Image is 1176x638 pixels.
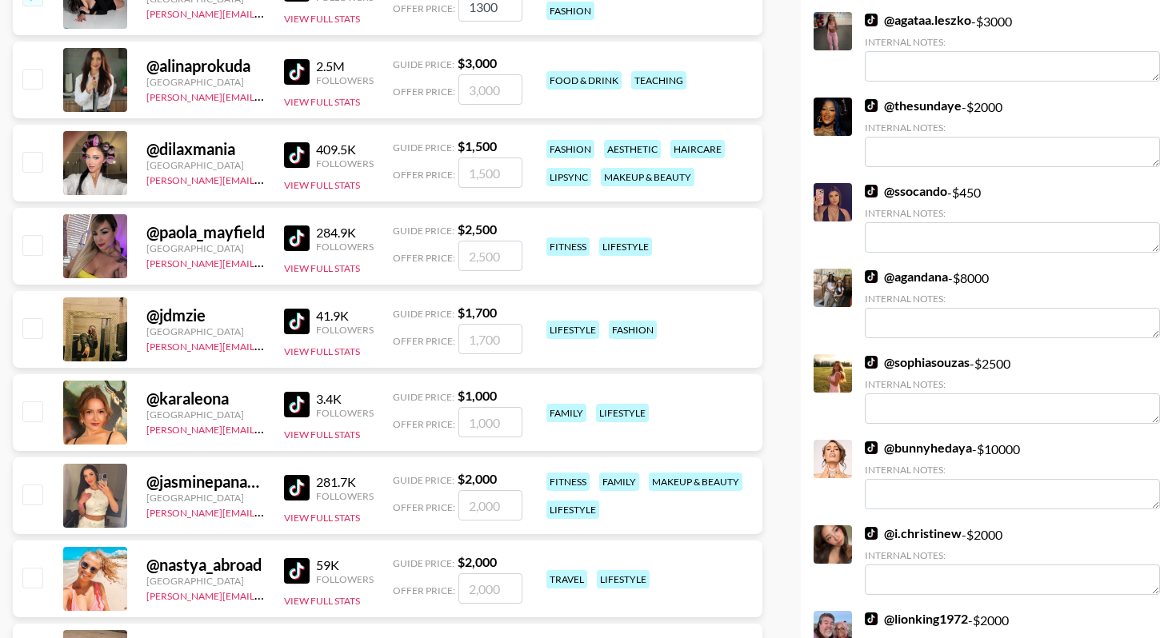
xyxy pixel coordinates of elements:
img: TikTok [865,270,878,283]
div: lifestyle [546,321,599,339]
strong: $ 1,000 [458,388,497,403]
img: TikTok [284,475,310,500]
div: [GEOGRAPHIC_DATA] [146,76,265,88]
div: - $ 2000 [865,525,1160,595]
img: TikTok [284,392,310,417]
span: Offer Price: [393,501,455,513]
div: lipsync [546,168,591,186]
span: Offer Price: [393,584,455,596]
div: Internal Notes: [865,464,1160,476]
div: haircare [670,140,725,158]
div: lifestyle [599,237,652,256]
img: TikTok [284,225,310,251]
span: Guide Price: [393,308,454,320]
div: Internal Notes: [865,122,1160,134]
div: @ dilaxmania [146,139,265,159]
strong: $ 1,700 [458,305,497,320]
div: [GEOGRAPHIC_DATA] [146,242,265,254]
div: 409.5K [316,142,374,158]
img: TikTok [865,99,878,112]
div: [GEOGRAPHIC_DATA] [146,409,265,421]
a: [PERSON_NAME][EMAIL_ADDRESS][DOMAIN_NAME] [146,5,383,20]
div: fashion [609,321,657,339]
div: - $ 2000 [865,98,1160,167]
a: [PERSON_NAME][EMAIL_ADDRESS][DOMAIN_NAME] [146,587,383,602]
img: TikTok [865,441,878,454]
input: 1,000 [458,407,522,437]
div: 2.5M [316,58,374,74]
div: lifestyle [546,500,599,519]
div: Followers [316,324,374,336]
strong: $ 3,000 [458,55,497,70]
a: @lionking1972 [865,611,968,627]
div: 281.7K [316,474,374,490]
a: @agataa.leszko [865,12,971,28]
img: TikTok [284,142,310,168]
button: View Full Stats [284,345,360,357]
span: Guide Price: [393,142,454,154]
a: @i.christinew [865,525,962,541]
button: View Full Stats [284,595,360,607]
div: - $ 450 [865,183,1160,253]
div: - $ 2500 [865,354,1160,424]
div: Followers [316,241,374,253]
div: makeup & beauty [601,168,694,186]
span: Guide Price: [393,225,454,237]
div: 59K [316,557,374,573]
span: Offer Price: [393,86,455,98]
div: 41.9K [316,308,374,324]
input: 3,000 [458,74,522,105]
strong: $ 1,500 [458,138,497,154]
img: TikTok [284,558,310,584]
div: [GEOGRAPHIC_DATA] [146,325,265,337]
img: TikTok [865,185,878,197]
div: fashion [546,140,594,158]
div: - $ 3000 [865,12,1160,82]
img: TikTok [865,612,878,625]
span: Offer Price: [393,169,455,181]
button: View Full Stats [284,13,360,25]
span: Offer Price: [393,335,455,347]
div: @ karaleona [146,389,265,409]
div: Internal Notes: [865,293,1160,305]
div: family [546,404,586,422]
a: @ssocando [865,183,947,199]
button: View Full Stats [284,262,360,274]
div: [GEOGRAPHIC_DATA] [146,575,265,587]
img: TikTok [865,14,878,26]
strong: $ 2,500 [458,221,497,237]
input: 2,500 [458,241,522,271]
div: Internal Notes: [865,36,1160,48]
div: @ jasminepanama22 [146,472,265,492]
a: @agandana [865,269,948,285]
a: [PERSON_NAME][EMAIL_ADDRESS][DOMAIN_NAME] [146,504,383,519]
div: - $ 10000 [865,440,1160,509]
a: @sophiasouzas [865,354,970,370]
div: Internal Notes: [865,549,1160,561]
input: 2,000 [458,490,522,520]
strong: $ 2,000 [458,471,497,486]
div: aesthetic [604,140,661,158]
div: fashion [546,2,594,20]
div: [GEOGRAPHIC_DATA] [146,159,265,171]
button: View Full Stats [284,512,360,524]
img: TikTok [865,356,878,369]
span: Guide Price: [393,391,454,403]
span: Guide Price: [393,557,454,569]
a: [PERSON_NAME][EMAIL_ADDRESS][DOMAIN_NAME] [146,421,383,436]
span: Guide Price: [393,474,454,486]
div: fitness [546,473,590,491]
div: Followers [316,407,374,419]
div: fitness [546,237,590,256]
a: [PERSON_NAME][EMAIL_ADDRESS][DOMAIN_NAME] [146,171,383,186]
a: @bunnyhedaya [865,440,972,456]
div: Followers [316,74,374,86]
div: @ alinaprokuda [146,56,265,76]
span: Offer Price: [393,252,455,264]
div: @ paola_mayfield [146,222,265,242]
div: teaching [631,71,686,90]
div: lifestyle [597,570,650,588]
button: View Full Stats [284,179,360,191]
div: [GEOGRAPHIC_DATA] [146,492,265,504]
div: Internal Notes: [865,207,1160,219]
